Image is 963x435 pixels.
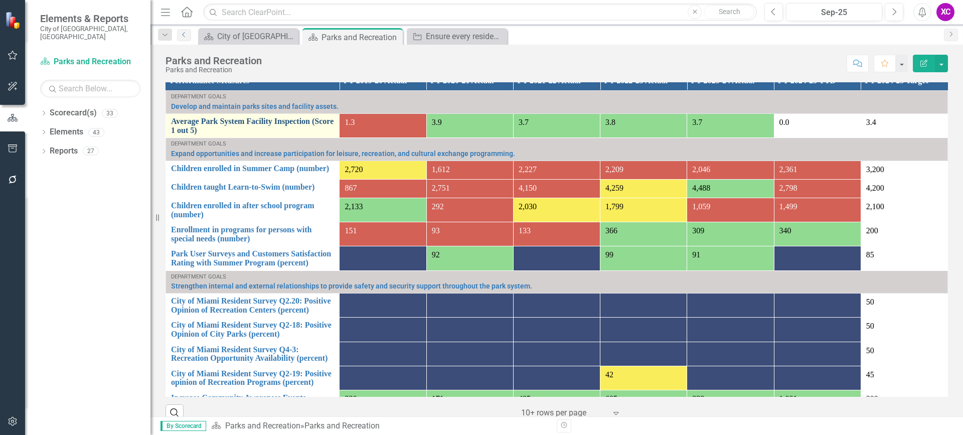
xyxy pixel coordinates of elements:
[171,94,942,100] div: Department Goals
[779,184,797,192] span: 2,798
[861,161,947,179] td: Double-Click to Edit
[789,7,879,19] div: Sep-25
[345,202,363,211] span: 2,133
[166,114,340,138] td: Double-Click to Edit Right Click for Context Menu
[166,294,340,318] td: Double-Click to Edit Right Click for Context Menu
[692,250,700,259] span: 91
[719,8,740,16] span: Search
[166,161,340,179] td: Double-Click to Edit Right Click for Context Menu
[866,370,874,379] span: 45
[432,165,450,174] span: 1,612
[166,179,340,198] td: Double-Click to Edit Right Click for Context Menu
[692,184,710,192] span: 4,488
[322,31,400,44] div: Parks and Recreation
[866,250,874,259] span: 85
[861,198,947,222] td: Double-Click to Edit
[166,366,340,390] td: Double-Click to Edit Right Click for Context Menu
[50,126,83,138] a: Elements
[861,342,947,366] td: Double-Click to Edit
[40,80,140,97] input: Search Below...
[88,128,104,136] div: 43
[345,118,355,126] span: 1.3
[866,322,874,330] span: 50
[605,370,613,379] span: 42
[519,165,537,174] span: 2,227
[432,394,444,403] span: 171
[605,165,623,174] span: 2,209
[779,202,797,211] span: 1,499
[166,55,262,66] div: Parks and Recreation
[605,184,623,192] span: 4,259
[866,184,884,192] span: 4,200
[861,179,947,198] td: Double-Click to Edit
[102,109,118,117] div: 33
[171,274,942,280] div: Department Goals
[217,30,296,43] div: City of [GEOGRAPHIC_DATA]
[166,390,340,414] td: Double-Click to Edit Right Click for Context Menu
[692,394,704,403] span: 838
[166,270,948,294] td: Double-Click to Edit Right Click for Context Menu
[171,225,334,243] a: Enrollment in programs for persons with special needs (number)
[432,118,442,126] span: 3.9
[409,30,505,43] a: Ensure every resident is able to access a park within a 10 minute walk and expanding [GEOGRAPHIC_...
[866,118,876,126] span: 3.4
[166,138,948,161] td: Double-Click to Edit Right Click for Context Menu
[692,118,702,126] span: 3.7
[861,390,947,414] td: Double-Click to Edit
[166,342,340,366] td: Double-Click to Edit Right Click for Context Menu
[166,66,262,74] div: Parks and Recreation
[779,226,791,235] span: 340
[166,198,340,222] td: Double-Click to Edit Right Click for Context Menu
[166,246,340,270] td: Double-Click to Edit Right Click for Context Menu
[432,250,440,259] span: 92
[692,165,710,174] span: 2,046
[171,321,334,338] a: City of Miami Resident Survey Q2-18: Positive Opinion of City Parks (percent)
[50,107,97,119] a: Scorecard(s)
[866,165,884,174] span: 3,200
[166,91,948,114] td: Double-Click to Edit Right Click for Context Menu
[861,114,947,138] td: Double-Click to Edit
[866,202,884,211] span: 2,100
[692,226,704,235] span: 309
[304,421,380,430] div: Parks and Recreation
[171,297,334,314] a: City of Miami Resident Survey Q2.20: Positive Opinion of Recreation Centers (percent)
[605,226,617,235] span: 366
[605,202,623,211] span: 1,799
[861,222,947,246] td: Double-Click to Edit
[866,394,878,403] span: 200
[866,226,878,235] span: 200
[40,56,140,68] a: Parks and Recreation
[166,222,340,246] td: Double-Click to Edit Right Click for Context Menu
[704,5,754,19] button: Search
[779,118,789,126] span: 0.0
[432,202,444,211] span: 292
[171,345,334,363] a: City of Miami Resident Survey Q4-3: Recreation Opportunity Availability (percent)
[171,249,334,267] a: Park User Surveys and Customers Satisfaction Rating with Summer Program (percent)
[432,226,440,235] span: 93
[5,11,23,29] img: ClearPoint Strategy
[40,25,140,41] small: City of [GEOGRAPHIC_DATA], [GEOGRAPHIC_DATA]
[861,366,947,390] td: Double-Click to Edit
[211,420,549,432] div: »
[83,147,99,156] div: 27
[50,146,78,157] a: Reports
[866,298,874,306] span: 50
[861,294,947,318] td: Double-Click to Edit
[936,3,954,21] button: XC
[171,164,334,173] a: Children enrolled in Summer Camp (number)
[605,394,617,403] span: 605
[171,183,334,192] a: Children taught Learn-to-Swim (number)
[40,13,140,25] span: Elements & Reports
[605,118,615,126] span: 3.8
[866,346,874,355] span: 50
[432,184,450,192] span: 2,751
[171,282,942,290] a: Strengthen internal and external relationships to provide safety and security support throughout ...
[519,394,531,403] span: 495
[171,393,334,411] a: Increase Community Awareness Events (number)
[160,421,206,431] span: By Scorecard
[225,421,300,430] a: Parks and Recreation
[345,184,357,192] span: 867
[345,165,363,174] span: 2,720
[171,141,942,147] div: Department Goals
